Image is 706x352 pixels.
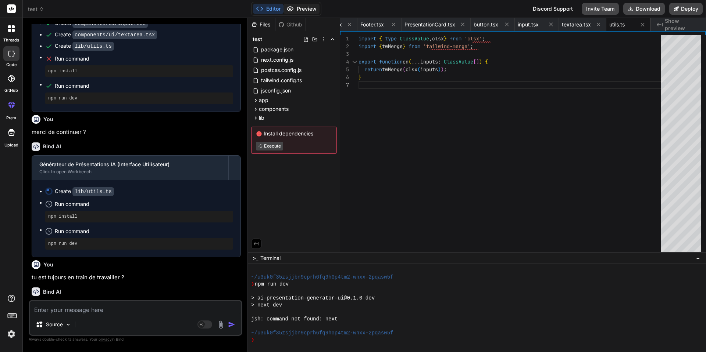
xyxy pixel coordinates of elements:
span: export [359,58,376,65]
span: } [403,43,406,50]
label: threads [3,37,19,43]
h6: You [43,261,53,268]
span: ; [470,43,473,50]
span: } [444,35,447,42]
div: Files [248,21,275,28]
span: Run command [55,55,233,62]
div: 1 [340,35,349,43]
div: Click to open Workbench [39,169,221,175]
span: type [385,35,397,42]
code: lib/utils.ts [72,42,114,51]
div: 6 [340,73,349,81]
img: icon [228,321,235,328]
span: inputs [420,66,438,73]
span: > next dev [251,302,282,309]
div: Click to collapse the range. [350,58,359,66]
span: textarea.tsx [562,21,591,28]
span: function [379,58,403,65]
span: utils.ts [609,21,625,28]
p: merci de continuer ? [32,128,241,137]
span: from [409,43,420,50]
pre: npm run dev [48,95,230,101]
h6: Bind AI [43,143,61,150]
span: [ [473,58,476,65]
button: Deploy [669,3,703,15]
button: Editor [253,4,284,14]
img: attachment [217,320,225,329]
span: 'clsx' [464,35,482,42]
code: lib/utils.ts [72,187,114,196]
span: >_ [253,254,258,262]
button: Générateur de Présentations IA (Interface Utilisateur)Click to open Workbench [32,156,228,180]
span: inputs [420,58,438,65]
label: code [6,62,17,68]
pre: npm install [48,214,230,219]
span: ~/u3uk0f35zsjjbn9cprh6fq9h0p4tm2-wnxx-2pqasw5f [251,274,393,281]
span: ( [417,66,420,73]
img: Pick Models [65,322,71,328]
span: Run command [55,200,233,208]
span: Run command [55,228,233,235]
code: components/ui/textarea.tsx [72,30,157,39]
h6: You [43,116,53,123]
pre: npm run dev [48,241,230,247]
span: ) [441,66,444,73]
span: from [450,35,461,42]
span: PresentationCard.tsx [404,21,455,28]
span: Footer.tsx [360,21,384,28]
label: Upload [4,142,18,148]
span: return [364,66,382,73]
span: ~/u3uk0f35zsjjbn9cprh6fq9h0p4tm2-wnxx-2pqasw5f [251,330,393,337]
span: test [253,36,262,43]
span: : [438,58,441,65]
span: ; [444,66,447,73]
span: , [429,35,432,42]
span: clsx [432,35,444,42]
button: − [695,252,702,264]
span: cn [403,58,409,65]
p: Always double-check its answers. Your in Bind [29,336,242,343]
span: privacy [99,337,112,341]
span: ) [438,66,441,73]
div: Create [55,19,148,27]
span: ClassValue [444,58,473,65]
p: Source [46,321,63,328]
div: 4 [340,58,349,66]
span: Terminal [260,254,281,262]
span: postcss.config.js [260,66,302,75]
span: 'tailwind-merge' [423,43,470,50]
span: next.config.js [260,55,294,64]
span: ] [476,58,479,65]
span: clsx [406,66,417,73]
span: ( [409,58,411,65]
span: app [259,97,268,104]
span: ; [482,35,485,42]
span: twMerge [382,43,403,50]
span: Install dependencies [256,130,332,137]
div: Create [55,188,114,195]
p: tu est tujours en train de travailler ? [32,273,241,282]
span: { [379,35,382,42]
pre: npm install [48,68,230,74]
span: { [485,58,488,65]
span: import [359,35,376,42]
div: Github [275,21,306,28]
span: twMerge [382,66,403,73]
div: Create [55,31,157,39]
span: Run command [55,82,233,90]
button: Execute [256,142,283,150]
span: tailwind.config.ts [260,76,303,85]
div: Générateur de Présentations IA (Interface Utilisateur) [39,161,221,168]
span: ❯ [251,281,255,288]
span: Show preview [665,17,700,32]
div: Discord Support [528,3,577,15]
h6: Bind AI [43,288,61,295]
span: jsh: command not found: next [251,316,338,323]
span: input.tsx [518,21,539,28]
span: − [696,254,700,262]
span: lib [259,114,264,121]
span: ( [403,66,406,73]
span: import [359,43,376,50]
span: { [379,43,382,50]
span: ... [411,58,420,65]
